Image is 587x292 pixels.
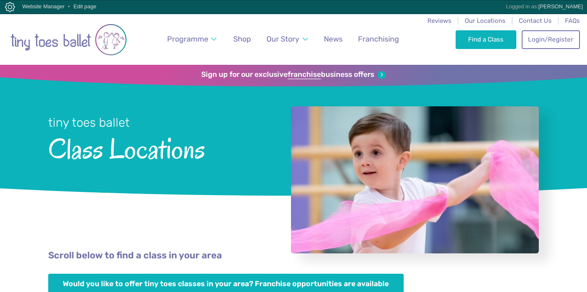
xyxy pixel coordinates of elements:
[565,17,580,25] a: FAQs
[48,115,130,130] small: tiny toes ballet
[163,30,221,49] a: Programme
[266,34,299,43] span: Our Story
[427,17,451,25] a: Reviews
[229,30,255,49] a: Shop
[320,30,346,49] a: News
[10,19,127,61] img: tiny toes ballet
[522,30,580,49] a: Login/Register
[48,249,539,262] p: Scroll below to find a class in your area
[288,70,321,79] strong: franchise
[354,30,403,49] a: Franchising
[456,30,517,49] a: Find a Class
[324,34,343,43] span: News
[201,70,385,79] a: Sign up for our exclusivefranchisebusiness offers
[519,17,552,25] a: Contact Us
[233,34,251,43] span: Shop
[48,131,269,164] span: Class Locations
[465,17,506,25] a: Our Locations
[10,13,127,65] a: Go to home page
[358,34,399,43] span: Franchising
[263,30,312,49] a: Our Story
[167,34,208,43] span: Programme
